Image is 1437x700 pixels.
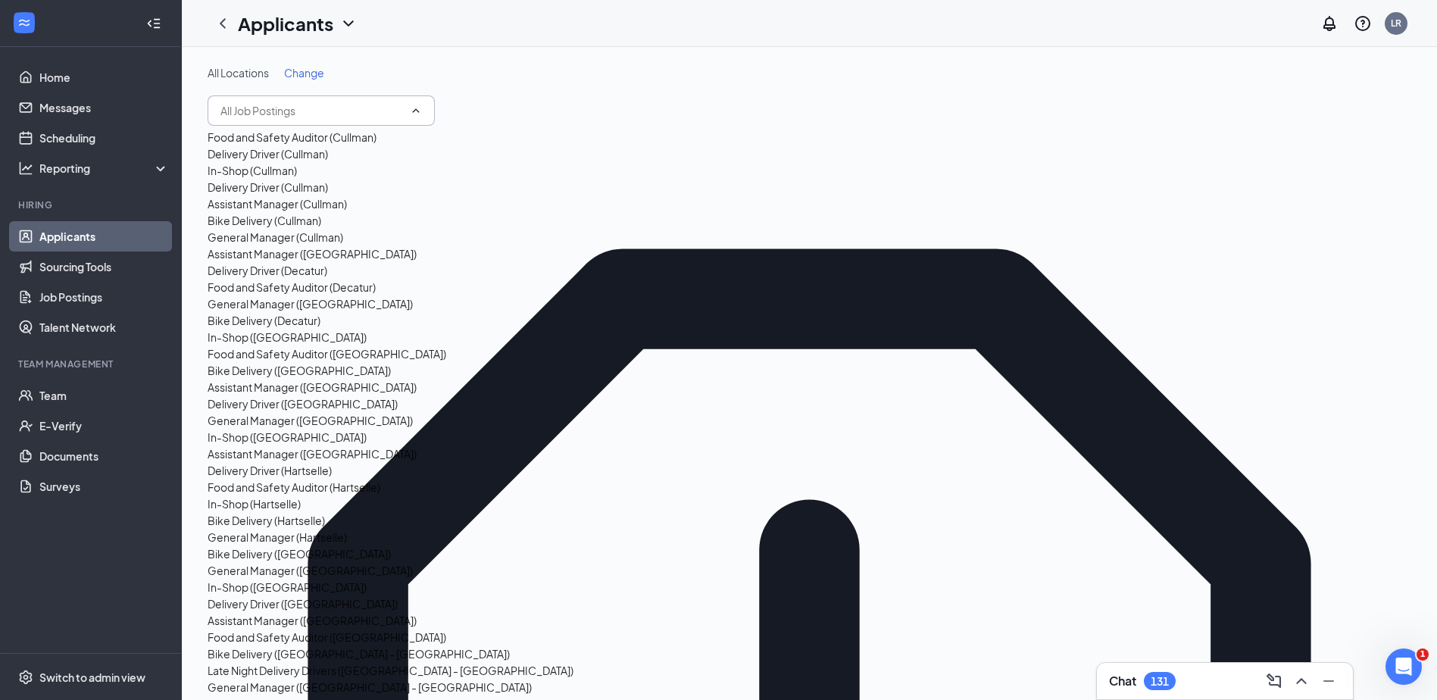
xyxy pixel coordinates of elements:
div: Delivery Driver (Hartselle) [208,462,332,479]
div: Bike Delivery ([GEOGRAPHIC_DATA] - [GEOGRAPHIC_DATA]) [208,645,510,662]
a: Team [39,380,169,411]
div: LR [1391,17,1401,30]
span: Change [284,66,324,80]
a: Job Postings [39,282,169,312]
button: ChevronUp [1289,669,1314,693]
div: Food and Safety Auditor (Hartselle) [208,479,380,495]
div: General Manager ([GEOGRAPHIC_DATA]) [208,412,413,429]
div: Food and Safety Auditor (Cullman) [208,129,376,145]
a: Applicants [39,221,169,252]
svg: ChevronUp [410,105,422,117]
div: General Manager ([GEOGRAPHIC_DATA] - [GEOGRAPHIC_DATA]) [208,679,532,695]
svg: Collapse [146,16,161,31]
div: Food and Safety Auditor ([GEOGRAPHIC_DATA]) [208,629,446,645]
div: General Manager (Hartselle) [208,529,347,545]
svg: ChevronDown [339,14,358,33]
svg: Minimize [1320,672,1338,690]
div: Delivery Driver (Cullman) [208,145,328,162]
button: Minimize [1317,669,1341,693]
div: General Manager ([GEOGRAPHIC_DATA]) [208,295,413,312]
svg: Notifications [1320,14,1339,33]
svg: WorkstreamLogo [17,15,32,30]
div: In-Shop (Hartselle) [208,495,301,512]
a: Sourcing Tools [39,252,169,282]
div: Bike Delivery (Cullman) [208,212,321,229]
div: Bike Delivery (Hartselle) [208,512,325,529]
div: Delivery Driver ([GEOGRAPHIC_DATA]) [208,395,398,412]
a: Messages [39,92,169,123]
a: E-Verify [39,411,169,441]
div: Food and Safety Auditor (Decatur) [208,279,376,295]
div: Assistant Manager ([GEOGRAPHIC_DATA]) [208,245,417,262]
div: Assistant Manager (Cullman) [208,195,347,212]
span: All Locations [208,66,269,80]
svg: ChevronUp [1292,672,1310,690]
svg: Analysis [18,161,33,176]
h3: Chat [1109,673,1136,689]
div: Bike Delivery (Decatur) [208,312,320,329]
h1: Applicants [238,11,333,36]
div: In-Shop ([GEOGRAPHIC_DATA]) [208,579,367,595]
a: Talent Network [39,312,169,342]
div: In-Shop ([GEOGRAPHIC_DATA]) [208,429,367,445]
div: Team Management [18,358,166,370]
button: ComposeMessage [1262,669,1286,693]
div: Food and Safety Auditor ([GEOGRAPHIC_DATA]) [208,345,446,362]
div: Delivery Driver ([GEOGRAPHIC_DATA]) [208,595,398,612]
div: Delivery Driver (Cullman) [208,179,328,195]
svg: Settings [18,670,33,685]
a: Documents [39,441,169,471]
div: Switch to admin view [39,670,145,685]
div: Delivery Driver (Decatur) [208,262,327,279]
div: General Manager (Cullman) [208,229,343,245]
div: Late Night Delivery Drivers ([GEOGRAPHIC_DATA] - [GEOGRAPHIC_DATA]) [208,662,573,679]
div: General Manager ([GEOGRAPHIC_DATA]) [208,562,413,579]
a: Home [39,62,169,92]
div: Reporting [39,161,170,176]
div: Assistant Manager ([GEOGRAPHIC_DATA]) [208,612,417,629]
div: Hiring [18,198,166,211]
span: 1 [1417,648,1429,661]
div: Bike Delivery ([GEOGRAPHIC_DATA]) [208,545,391,562]
div: Assistant Manager ([GEOGRAPHIC_DATA]) [208,379,417,395]
svg: ComposeMessage [1265,672,1283,690]
div: Assistant Manager ([GEOGRAPHIC_DATA]) [208,445,417,462]
a: Surveys [39,471,169,502]
input: All Job Postings [220,102,404,119]
svg: QuestionInfo [1354,14,1372,33]
div: 131 [1151,675,1169,688]
iframe: Intercom live chat [1385,648,1422,685]
a: Scheduling [39,123,169,153]
div: Bike Delivery ([GEOGRAPHIC_DATA]) [208,362,391,379]
svg: ChevronLeft [214,14,232,33]
div: In-Shop ([GEOGRAPHIC_DATA]) [208,329,367,345]
div: In-Shop (Cullman) [208,162,297,179]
